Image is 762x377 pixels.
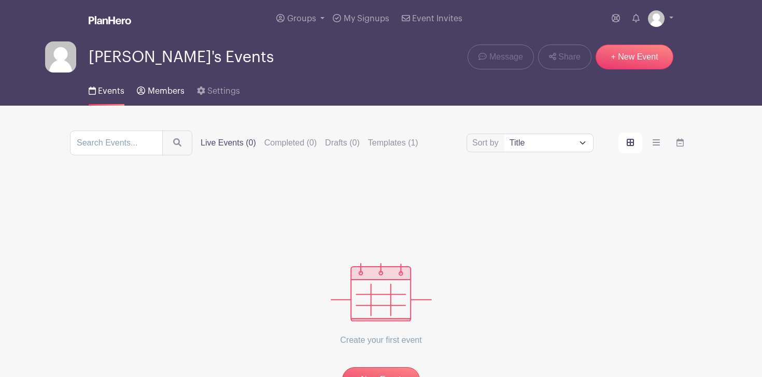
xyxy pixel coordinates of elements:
label: Completed (0) [264,137,317,149]
span: Event Invites [412,15,462,23]
img: events_empty-56550af544ae17c43cc50f3ebafa394433d06d5f1891c01edc4b5d1d59cfda54.svg [331,263,432,322]
span: Members [148,87,185,95]
label: Sort by [472,137,502,149]
input: Search Events... [70,130,163,155]
label: Templates (1) [368,137,418,149]
a: Share [538,45,591,69]
img: logo_white-6c42ec7e38ccf1d336a20a19083b03d10ae64f83f12c07503d8b9e83406b4c7d.svg [89,16,131,24]
div: filters [201,137,418,149]
span: My Signups [344,15,389,23]
a: + New Event [596,45,673,69]
img: default-ce2991bfa6775e67f084385cd625a349d9dcbb7a52a09fb2fda1e96e2d18dcdb.png [648,10,665,27]
p: Create your first event [331,322,432,359]
span: [PERSON_NAME]'s Events [89,49,274,66]
a: Events [89,72,124,106]
span: Share [558,51,581,63]
span: Settings [207,87,240,95]
span: Groups [287,15,316,23]
label: Drafts (0) [325,137,360,149]
span: Events [98,87,124,95]
a: Settings [197,72,240,106]
div: order and view [618,133,692,153]
a: Members [137,72,184,106]
a: Message [468,45,533,69]
span: Message [489,51,523,63]
label: Live Events (0) [201,137,256,149]
img: default-ce2991bfa6775e67f084385cd625a349d9dcbb7a52a09fb2fda1e96e2d18dcdb.png [45,41,76,72]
